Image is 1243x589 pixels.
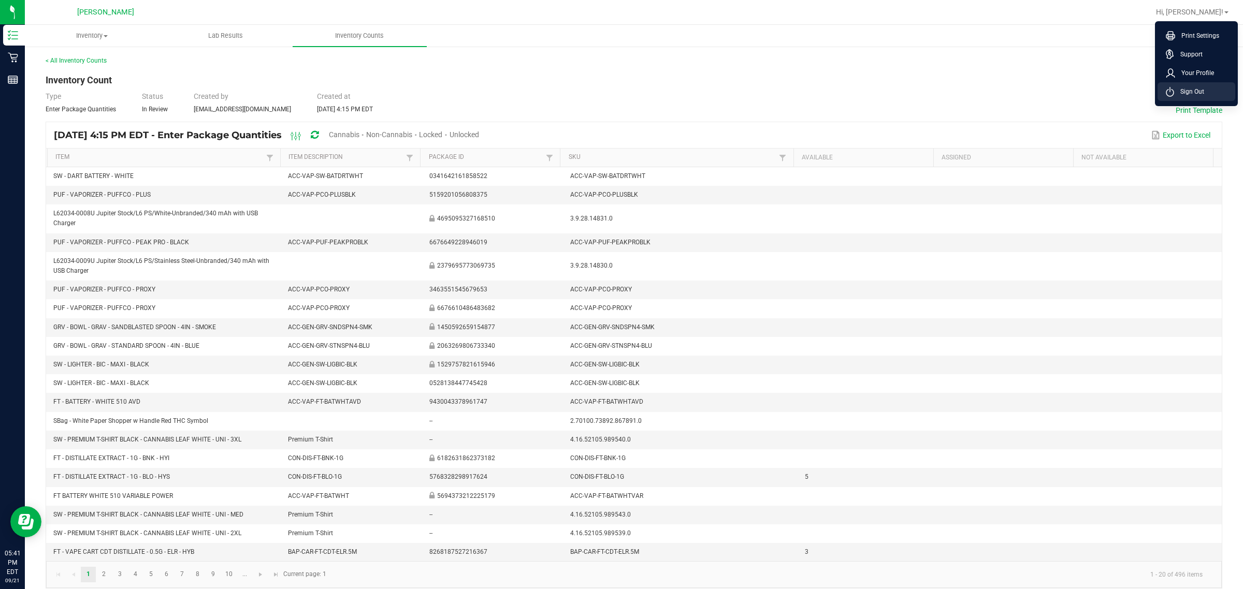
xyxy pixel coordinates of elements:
[194,106,291,113] span: [EMAIL_ADDRESS][DOMAIN_NAME]
[805,473,808,480] span: 5
[793,149,933,167] th: Available
[53,323,216,331] span: GRV - BOWL - GRAV - SANDBLASTED SPOON - 4IN - SMOKE
[288,473,342,480] span: CON-DIS-FT-BLO-1G
[429,511,432,518] span: --
[570,191,638,198] span: ACC-VAP-PCO-PLUSBLK
[264,151,276,164] a: Filter
[288,529,333,537] span: Premium T-Shirt
[46,57,107,64] a: < All Inventory Counts
[450,130,479,139] span: Unlocked
[933,149,1073,167] th: Assigned
[288,172,363,180] span: ACC-VAP-SW-BATDRTWHT
[272,570,280,579] span: Go to the last page
[53,454,169,462] span: FT - DISTILLATE EXTRACT - 1G - BNK - HYI
[333,566,1211,583] kendo-pager-info: 1 - 20 of 496 items
[53,286,155,293] span: PUF - VAPORIZER - PUFFCO - PROXY
[437,304,495,312] span: 6676610486483682
[570,417,642,424] span: 2.70100.73892.867891.0
[570,511,631,518] span: 4.16.52105.989543.0
[570,239,651,246] span: ACC-VAP-PUF-PEAKPROBLK
[25,25,159,47] a: Inventory
[570,342,652,349] span: ACC-GEN-GRV-STNSPN4-BLU
[293,25,427,47] a: Inventory Counts
[1166,49,1231,60] a: Support
[288,323,372,331] span: ACC-GEN-GRV-SNDSPN4-SMK
[53,436,241,443] span: SW - PREMIUM T-SHIRT BLACK - CANNABIS LEAF WHITE - UNI - 3XL
[329,130,359,139] span: Cannabis
[77,8,134,17] span: [PERSON_NAME]
[25,31,158,40] span: Inventory
[143,567,158,582] a: Page 5
[1175,31,1219,41] span: Print Settings
[288,304,350,312] span: ACC-VAP-PCO-PROXY
[190,567,205,582] a: Page 8
[288,379,357,387] span: ACC-GEN-SW-LIGBIC-BLK
[1176,105,1222,115] button: Print Template
[256,570,265,579] span: Go to the next page
[8,52,18,63] inline-svg: Retail
[222,567,237,582] a: Page 10
[570,361,640,368] span: ACC-GEN-SW-LIGBIC-BLK
[96,567,111,582] a: Page 2
[5,577,20,584] p: 09/21
[142,106,168,113] span: In Review
[1158,82,1235,101] li: Sign Out
[288,511,333,518] span: Premium T-Shirt
[543,151,556,164] a: Filter
[570,436,631,443] span: 4.16.52105.989540.0
[570,492,643,499] span: ACC-VAP-FT-BATWHTVAR
[268,567,283,582] a: Go to the last page
[10,506,41,537] iframe: Resource center
[429,191,487,198] span: 5159201056808375
[570,215,613,222] span: 3.9.28.14831.0
[253,567,268,582] a: Go to the next page
[437,262,495,269] span: 2379695773069735
[570,529,631,537] span: 4.16.52105.989539.0
[570,286,632,293] span: ACC-VAP-PCO-PROXY
[206,567,221,582] a: Page 9
[53,239,189,246] span: PUF - VAPORIZER - PUFFCO - PEAK PRO - BLACK
[429,172,487,180] span: 0341642161858522
[288,454,343,462] span: CON-DIS-FT-BNK-1G
[570,398,643,405] span: ACC-VAP-FT-BATWHTAVD
[570,473,624,480] span: CON-DIS-FT-BLO-1G
[53,210,258,227] span: L62034-0008U Jupiter Stock/L6 PS/White-Unbranded/340 mAh with USB Charger
[46,106,116,113] span: Enter Package Quantities
[429,529,432,537] span: --
[128,567,143,582] a: Page 4
[46,561,1222,587] kendo-pager: Current page: 1
[5,549,20,577] p: 05:41 PM EDT
[403,151,416,164] a: Filter
[429,398,487,405] span: 9430043378961747
[53,257,269,274] span: L62034-0009U Jupiter Stock/L6 PS/Stainless Steel-Unbranded/340 mAh with USB Charger
[288,286,350,293] span: ACC-VAP-PCO-PROXY
[805,548,808,555] span: 3
[53,172,134,180] span: SW - DART BATTERY - WHITE
[437,323,495,331] span: 1450592659154877
[53,379,149,387] span: SW - LIGHTER - BIC - MAXI - BLACK
[53,304,155,312] span: PUF - VAPORIZER - PUFFCO - PROXY
[53,398,140,405] span: FT - BATTERY - WHITE 510 AVD
[366,130,412,139] span: Non-Cannabis
[8,75,18,85] inline-svg: Reports
[429,473,487,480] span: 5768328298917624
[55,153,264,161] a: ItemSortable
[1174,49,1203,60] span: Support
[437,454,495,462] span: 6182631862373182
[194,31,257,40] span: Lab Results
[288,548,357,555] span: BAP-CAR-FT-CDT-ELR.5M
[81,567,96,582] a: Page 1
[429,286,487,293] span: 3463551545679653
[194,92,228,100] span: Created by
[1156,8,1223,16] span: Hi, [PERSON_NAME]!
[53,417,208,424] span: SBag - White Paper Shopper w Handle Red THC Symbol
[159,25,293,47] a: Lab Results
[569,153,777,161] a: SKUSortable
[570,262,613,269] span: 3.9.28.14830.0
[237,567,252,582] a: Page 11
[8,30,18,40] inline-svg: Inventory
[437,215,495,222] span: 4695095327168510
[288,398,361,405] span: ACC-VAP-FT-BATWHTAVD
[142,92,163,100] span: Status
[1174,86,1204,97] span: Sign Out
